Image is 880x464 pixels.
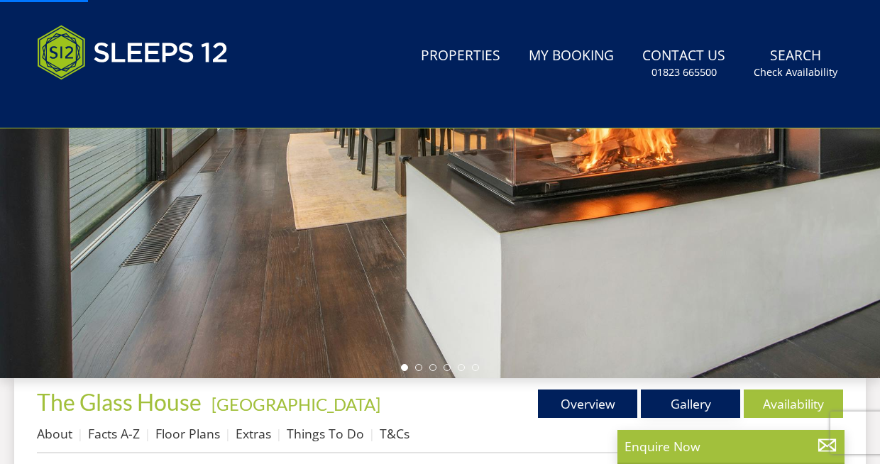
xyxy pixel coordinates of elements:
[625,437,837,455] p: Enquire Now
[651,65,717,79] small: 01823 665500
[748,40,843,87] a: SearchCheck Availability
[155,425,220,442] a: Floor Plans
[206,394,380,414] span: -
[287,425,364,442] a: Things To Do
[236,425,271,442] a: Extras
[380,425,409,442] a: T&Cs
[37,425,72,442] a: About
[637,40,731,87] a: Contact Us01823 665500
[211,394,380,414] a: [GEOGRAPHIC_DATA]
[538,390,637,418] a: Overview
[37,388,206,416] a: The Glass House
[415,40,506,72] a: Properties
[88,425,140,442] a: Facts A-Z
[37,17,229,88] img: Sleeps 12
[523,40,620,72] a: My Booking
[641,390,740,418] a: Gallery
[37,388,202,416] span: The Glass House
[754,65,837,79] small: Check Availability
[744,390,843,418] a: Availability
[30,96,179,109] iframe: Customer reviews powered by Trustpilot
